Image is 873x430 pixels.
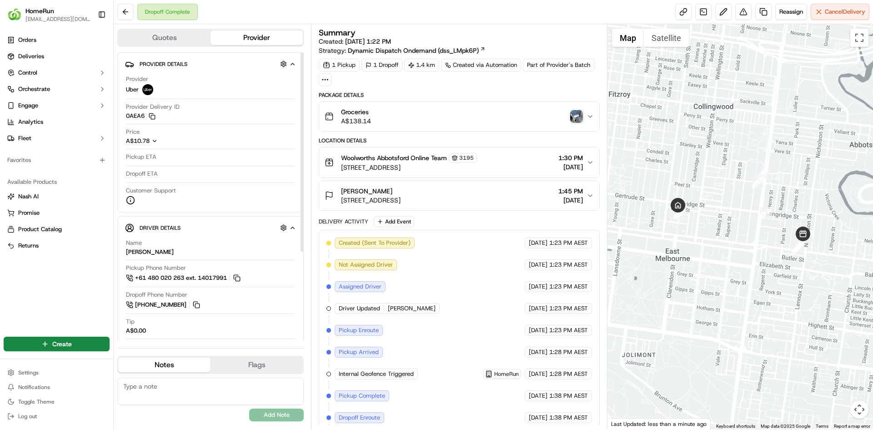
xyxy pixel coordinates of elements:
span: [DATE] [558,162,583,172]
span: Provider Delivery ID [126,103,180,111]
button: Add Event [374,216,414,227]
button: Notes [118,358,211,372]
span: Dropoff ETA [126,170,158,178]
span: Log out [18,413,37,420]
button: Quotes [118,30,211,45]
a: Returns [7,242,106,250]
span: A$138.14 [341,116,371,126]
img: HomeRun [7,7,22,22]
button: Create [4,337,110,351]
button: Keyboard shortcuts [716,423,755,430]
span: Pickup Enroute [339,326,379,334]
span: Orchestrate [18,85,50,93]
button: HomeRun [25,6,54,15]
button: Nash AI [4,189,110,204]
span: [DATE] [529,283,547,291]
span: 3195 [459,154,474,162]
a: Dynamic Dispatch Ondemand (dss_LMpk6P) [348,46,486,55]
div: 6 [793,239,804,251]
div: 1 Dropoff [361,59,402,71]
span: Toggle Theme [18,398,55,405]
button: Settings [4,366,110,379]
span: [DATE] [529,414,547,422]
span: Pickup Arrived [339,348,379,356]
div: A$0.00 [126,327,146,335]
span: Groceries [341,107,371,116]
div: Strategy: [319,46,486,55]
span: +61 480 020 263 ext. 14017991 [135,274,227,282]
a: Report a map error [834,424,870,429]
span: [DATE] [529,392,547,400]
span: Cancel Delivery [825,8,865,16]
span: Nash AI [18,192,39,201]
span: Tip [126,318,135,326]
button: Promise [4,206,110,220]
span: Map data ©2025 Google [761,424,810,429]
span: Dropoff Phone Number [126,291,187,299]
span: 1:30 PM [558,153,583,162]
div: 5 [793,238,804,250]
span: [DATE] 1:22 PM [345,37,391,46]
span: Analytics [18,118,43,126]
span: Provider [126,75,148,83]
div: 11 [674,203,686,215]
span: Woolworths Abbotsford Online Team [341,153,447,162]
img: photo_proof_of_delivery image [570,110,583,123]
div: 1 Pickup [319,59,360,71]
span: [DATE] [529,348,547,356]
button: Fleet [4,131,110,146]
a: Terms (opens in new tab) [816,424,828,429]
span: 1:23 PM AEST [549,304,588,313]
button: Toggle Theme [4,395,110,408]
a: Orders [4,33,110,47]
span: Promise [18,209,40,217]
div: 12 [674,207,686,219]
span: [DATE] [529,239,547,247]
span: [PERSON_NAME] [388,304,436,313]
span: Pickup Phone Number [126,264,186,272]
a: +61 480 020 263 ext. 14017991 [126,273,242,283]
span: [STREET_ADDRESS] [341,163,477,172]
div: Delivery Activity [319,218,368,225]
a: [PHONE_NUMBER] [126,300,201,310]
span: Fleet [18,134,31,142]
div: 2 [752,177,763,188]
button: Map camera controls [850,400,868,419]
div: [PERSON_NAME] [126,248,174,256]
span: 1:45 PM [558,187,583,196]
a: Created via Automation [441,59,521,71]
a: Deliveries [4,49,110,64]
button: Engage [4,98,110,113]
span: 1:28 PM AEST [549,370,588,378]
span: 1:23 PM AEST [549,261,588,269]
span: 1:23 PM AEST [549,326,588,334]
span: Engage [18,101,38,110]
button: Reassign [775,4,807,20]
img: uber-new-logo.jpeg [142,84,153,95]
div: Favorites [4,153,110,167]
button: CancelDelivery [811,4,869,20]
button: Provider [211,30,303,45]
div: 7 [792,241,804,253]
span: [EMAIL_ADDRESS][DOMAIN_NAME] [25,15,90,23]
button: HomeRunHomeRun[EMAIL_ADDRESS][DOMAIN_NAME] [4,4,94,25]
a: Product Catalog [7,225,106,233]
span: Assigned Driver [339,283,381,291]
span: [PHONE_NUMBER] [135,301,186,309]
span: Create [52,339,72,349]
span: [STREET_ADDRESS] [341,196,401,205]
button: GroceriesA$138.14photo_proof_of_delivery image [319,102,599,131]
span: Dropoff Enroute [339,414,380,422]
span: 1:38 PM AEST [549,414,588,422]
span: Uber [126,86,139,94]
span: Pickup ETA [126,153,156,161]
span: Deliveries [18,52,44,61]
button: Woolworths Abbotsford Online Team3195[STREET_ADDRESS]1:30 PM[DATE] [319,147,599,177]
button: Returns [4,238,110,253]
span: Driver Updated [339,304,380,313]
button: Notifications [4,381,110,394]
div: 10 [760,207,772,219]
